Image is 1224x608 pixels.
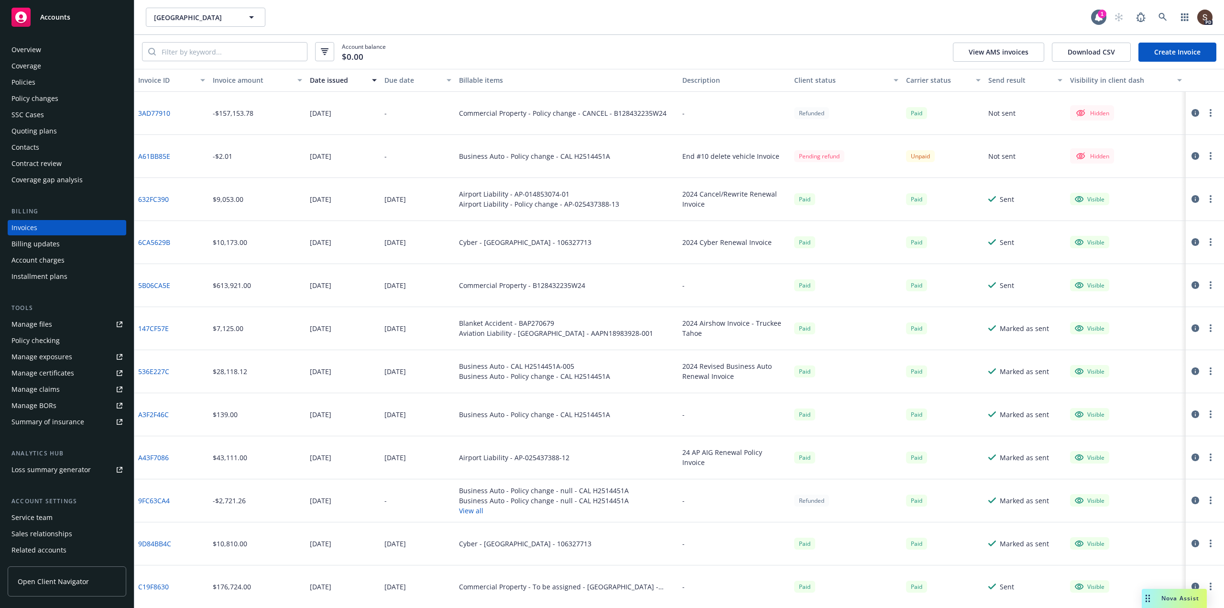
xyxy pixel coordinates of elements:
[1142,589,1154,608] div: Drag to move
[1066,69,1186,92] button: Visibility in client dash
[148,48,156,55] svg: Search
[1138,43,1216,62] a: Create Invoice
[459,496,629,506] div: Business Auto - Policy change - null - CAL H2514451A
[8,349,126,365] a: Manage exposures
[1075,324,1104,332] div: Visible
[682,75,787,85] div: Description
[1153,8,1172,27] a: Search
[8,510,126,525] a: Service team
[11,91,58,106] div: Policy changes
[384,366,406,376] div: [DATE]
[138,280,170,290] a: 5B06CA5E
[682,496,685,506] div: -
[146,8,265,27] button: [GEOGRAPHIC_DATA]
[953,43,1044,62] button: View AMS invoices
[11,58,41,74] div: Coverage
[906,75,970,85] div: Carrier status
[1000,539,1049,549] div: Marked as sent
[988,151,1016,161] div: Not sent
[138,453,169,463] a: A43F7086
[213,539,247,549] div: $10,810.00
[8,542,126,558] a: Related accounts
[18,576,89,586] span: Open Client Navigator
[906,452,927,464] div: Paid
[384,237,406,247] div: [DATE]
[459,199,619,209] div: Airport Liability - Policy change - AP-025437388-13
[213,409,238,420] div: $139.00
[310,366,331,376] div: [DATE]
[459,486,629,496] div: Business Auto - Policy change - null - CAL H2514451A
[8,269,126,284] a: Installment plans
[794,279,815,291] div: Paid
[384,453,406,463] div: [DATE]
[794,150,844,162] div: Pending refund
[459,506,629,516] button: View all
[1075,150,1109,162] div: Hidden
[138,151,170,161] a: A61BB85E
[794,452,815,464] div: Paid
[1075,410,1104,419] div: Visible
[682,539,685,549] div: -
[8,317,126,332] a: Manage files
[906,150,935,162] div: Unpaid
[906,495,927,507] span: Paid
[1075,496,1104,505] div: Visible
[11,398,56,413] div: Manage BORs
[906,107,927,119] div: Paid
[138,409,169,420] a: A3F2F46C
[213,496,246,506] div: -$2,721.26
[794,581,815,593] span: Paid
[138,194,169,204] a: 632FC390
[988,108,1016,118] div: Not sent
[310,280,331,290] div: [DATE]
[906,409,927,420] div: Paid
[384,323,406,333] div: [DATE]
[906,236,927,248] span: Paid
[11,510,53,525] div: Service team
[459,361,610,371] div: Business Auto - CAL H2514451A-005
[11,172,83,188] div: Coverage gap analysis
[310,194,331,204] div: [DATE]
[682,582,685,592] div: -
[213,366,247,376] div: $28,118.12
[459,409,610,420] div: Business Auto - Policy change - CAL H2514451A
[8,58,126,74] a: Coverage
[794,538,815,550] span: Paid
[11,123,57,139] div: Quoting plans
[8,75,126,90] a: Policies
[906,581,927,593] span: Paid
[1000,194,1014,204] div: Sent
[8,91,126,106] a: Policy changes
[138,108,170,118] a: 3AD77910
[11,236,60,252] div: Billing updates
[381,69,455,92] button: Due date
[459,189,619,199] div: Airport Liability - AP-014853074-01
[902,69,984,92] button: Carrier status
[459,108,667,118] div: Commercial Property - Policy change - CANCEL - B128432235W24
[384,151,387,161] div: -
[459,582,675,592] div: Commercial Property - To be assigned - [GEOGRAPHIC_DATA] - [DATE] 1688148933931
[794,365,815,377] span: Paid
[459,75,675,85] div: Billable items
[138,539,171,549] a: 9D84BB4C
[213,453,247,463] div: $43,111.00
[213,582,251,592] div: $176,724.00
[459,539,591,549] div: Cyber - [GEOGRAPHIC_DATA] - 106327713
[138,75,195,85] div: Invoice ID
[306,69,381,92] button: Date issued
[213,323,243,333] div: $7,125.00
[384,280,406,290] div: [DATE]
[1052,43,1131,62] button: Download CSV
[310,453,331,463] div: [DATE]
[384,539,406,549] div: [DATE]
[11,462,91,477] div: Loss summary generator
[459,151,610,161] div: Business Auto - Policy change - CAL H2514451A
[906,193,927,205] span: Paid
[213,194,243,204] div: $9,053.00
[1075,582,1104,591] div: Visible
[1070,75,1171,85] div: Visibility in client dash
[11,140,39,155] div: Contacts
[459,280,585,290] div: Commercial Property - B128432235W24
